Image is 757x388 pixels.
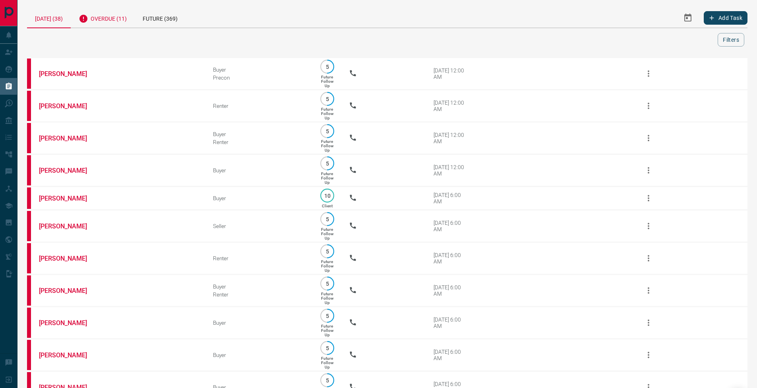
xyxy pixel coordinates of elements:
[27,58,31,89] div: property.ca
[321,292,333,305] p: Future Follow Up
[434,192,467,205] div: [DATE] 6:00 AM
[678,8,697,27] button: Select Date Range
[213,131,306,137] div: Buyer
[321,75,333,88] p: Future Follow Up
[39,255,99,262] a: [PERSON_NAME]
[434,284,467,297] div: [DATE] 6:00 AM
[39,167,99,174] a: [PERSON_NAME]
[434,220,467,232] div: [DATE] 6:00 AM
[27,123,31,153] div: property.ca
[27,211,31,241] div: property.ca
[213,223,306,229] div: Seller
[71,8,135,27] div: Overdue (11)
[324,248,330,254] p: 5
[213,283,306,290] div: Buyer
[213,255,306,261] div: Renter
[321,259,333,273] p: Future Follow Up
[324,281,330,287] p: 5
[213,74,306,81] div: Precon
[27,91,31,121] div: property.ca
[213,139,306,145] div: Renter
[321,324,333,337] p: Future Follow Up
[27,275,31,306] div: property.ca
[324,96,330,102] p: 5
[321,227,333,240] p: Future Follow Up
[321,172,333,185] p: Future Follow Up
[135,8,186,27] div: Future (369)
[434,99,467,112] div: [DATE] 12:00 AM
[434,164,467,177] div: [DATE] 12:00 AM
[213,66,306,73] div: Buyer
[434,316,467,329] div: [DATE] 6:00 AM
[213,167,306,174] div: Buyer
[27,243,31,273] div: property.ca
[321,356,333,369] p: Future Follow Up
[324,128,330,134] p: 5
[213,195,306,201] div: Buyer
[27,187,31,209] div: property.ca
[27,340,31,370] div: property.ca
[324,377,330,383] p: 5
[39,102,99,110] a: [PERSON_NAME]
[39,135,99,142] a: [PERSON_NAME]
[321,107,333,120] p: Future Follow Up
[434,132,467,144] div: [DATE] 12:00 AM
[324,216,330,222] p: 5
[718,33,744,47] button: Filters
[434,349,467,361] div: [DATE] 6:00 AM
[39,195,99,202] a: [PERSON_NAME]
[322,204,333,208] p: Client
[434,252,467,265] div: [DATE] 6:00 AM
[27,155,31,185] div: property.ca
[39,222,99,230] a: [PERSON_NAME]
[27,8,71,28] div: [DATE] (38)
[213,103,306,109] div: Renter
[324,193,330,199] p: 10
[321,139,333,152] p: Future Follow Up
[324,64,330,70] p: 5
[213,291,306,298] div: Renter
[39,70,99,78] a: [PERSON_NAME]
[39,319,99,327] a: [PERSON_NAME]
[213,352,306,358] div: Buyer
[213,320,306,326] div: Buyer
[434,67,467,80] div: [DATE] 12:00 AM
[704,11,747,25] button: Add Task
[324,345,330,351] p: 5
[324,160,330,166] p: 5
[27,308,31,338] div: property.ca
[39,351,99,359] a: [PERSON_NAME]
[324,313,330,319] p: 5
[39,287,99,294] a: [PERSON_NAME]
